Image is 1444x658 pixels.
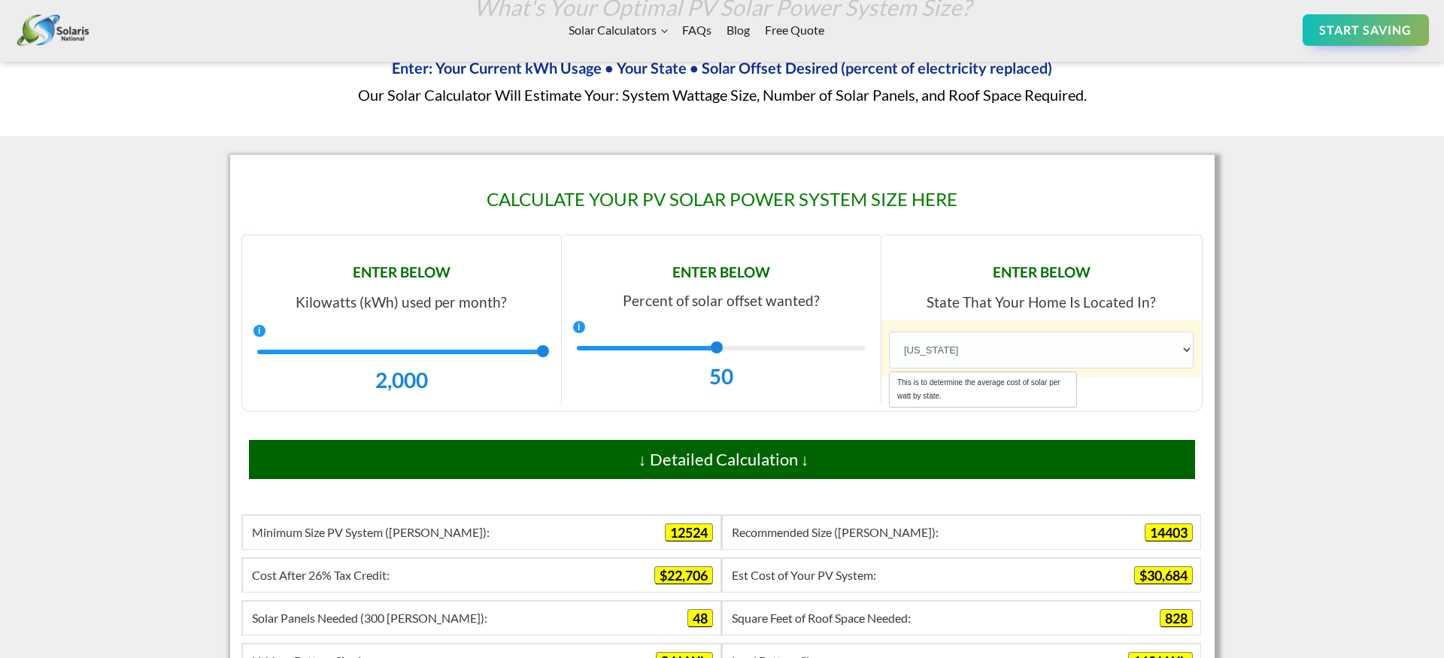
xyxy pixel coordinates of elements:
p: Percent of solar offset wanted? [569,293,873,308]
p: ENTER BELOW [889,265,1194,279]
div: START SAVING [1319,20,1412,41]
p: ENTER BELOW [250,265,554,279]
span: Square Feet of Roof Space Needed [730,609,912,626]
span: Minimum Size PV System ([PERSON_NAME]) [250,523,491,541]
span: 48 [687,609,713,627]
a: START SAVING [1303,14,1430,47]
span: $30,684 [1134,566,1193,584]
span: $22,706 [654,566,713,584]
a: FAQs [675,14,719,47]
h2: Calculate Your PV Solar Power System Size Here [241,190,1203,208]
p: ENTER BELOW [569,265,873,279]
h3: Our Solar Calculator Will Estimate Your: System Wattage Size, Number of Solar Panels, and Roof Sp... [192,50,1252,108]
span: ↓ Detailed Calculation ↓ [639,449,809,469]
div: 50 [577,359,866,393]
a: Solar Calculators [561,14,675,47]
img: Solaris National logo [15,8,90,53]
p: Kilowatts (kWh) used per month? [250,293,554,312]
p: State That Your Home Is Located In? [889,293,1194,312]
span: 828 [1160,609,1193,627]
span: Solar Panels Needed (300 [PERSON_NAME]) [250,609,489,626]
span: 12524 [665,523,713,541]
div: 2,000 [257,363,546,396]
a: Blog [719,14,757,47]
a: Free Quote [757,14,832,47]
span: 14403 [1145,523,1193,541]
span: Est Cost of Your PV System [730,566,878,584]
span: Recommended Size ([PERSON_NAME]) [730,523,940,541]
span: Cost After 26% Tax Credit [250,566,391,584]
span: Enter: Your Current kWh Usage • Your State • Solar Offset Desired (percent of electricity replaced) [392,54,1052,81]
